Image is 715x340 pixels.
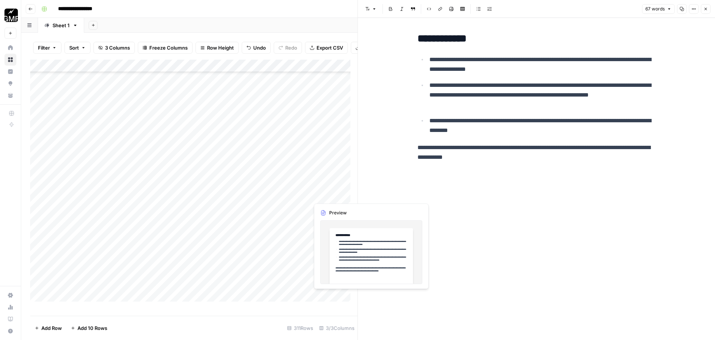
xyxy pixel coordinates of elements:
[4,89,16,101] a: Your Data
[305,42,348,54] button: Export CSV
[196,42,239,54] button: Row Height
[77,324,107,332] span: Add 10 Rows
[285,44,297,51] span: Redo
[4,42,16,54] a: Home
[284,322,316,334] div: 311 Rows
[4,301,16,313] a: Usage
[645,6,665,12] span: 67 words
[149,44,188,51] span: Freeze Columns
[66,322,112,334] button: Add 10 Rows
[53,22,70,29] div: Sheet 1
[4,54,16,66] a: Browse
[253,44,266,51] span: Undo
[64,42,90,54] button: Sort
[242,42,271,54] button: Undo
[207,44,234,51] span: Row Height
[316,322,357,334] div: 3/3 Columns
[4,289,16,301] a: Settings
[4,9,18,22] img: Growth Marketing Pro Logo
[642,4,675,14] button: 67 words
[138,42,193,54] button: Freeze Columns
[4,78,16,89] a: Opportunities
[41,324,62,332] span: Add Row
[274,42,302,54] button: Redo
[105,44,130,51] span: 3 Columns
[38,44,50,51] span: Filter
[4,6,16,25] button: Workspace: Growth Marketing Pro
[38,18,84,33] a: Sheet 1
[69,44,79,51] span: Sort
[93,42,135,54] button: 3 Columns
[317,44,343,51] span: Export CSV
[4,325,16,337] button: Help + Support
[33,42,61,54] button: Filter
[4,66,16,78] a: Insights
[30,322,66,334] button: Add Row
[4,313,16,325] a: Learning Hub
